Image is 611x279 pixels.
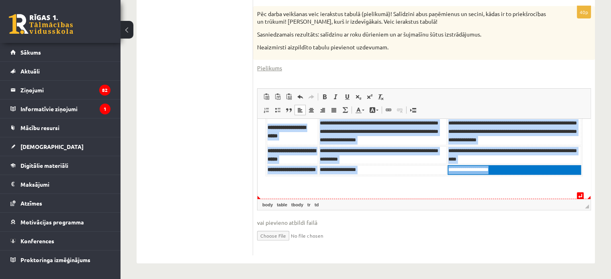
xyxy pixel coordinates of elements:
[20,175,110,193] legend: Maksājumi
[10,62,110,80] a: Aktuāli
[10,175,110,193] a: Maksājumi
[261,92,272,102] a: Вставить (Ctrl+V)
[319,92,330,102] a: Полужирный (Ctrl+B)
[10,213,110,231] a: Motivācijas programma
[10,100,110,118] a: Informatīvie ziņojumi1
[306,201,312,208] a: Элемент tr
[290,201,305,208] a: Элемент tbody
[257,31,551,39] p: Sasniedzamais rezultāts: salīdzinu ar roku dūrieniem un ar šujmašīnu šūtus izstrādājumus.
[317,105,328,115] a: По правому краю
[257,64,282,72] a: Pielikums
[313,201,320,208] a: Элемент td
[10,118,110,137] a: Mācību resursi
[20,143,84,150] span: [DEMOGRAPHIC_DATA]
[10,43,110,61] a: Sākums
[339,105,351,115] a: Математика
[272,105,283,115] a: Вставить / удалить маркированный список
[99,85,110,96] i: 82
[20,162,68,169] span: Digitālie materiāli
[294,105,306,115] a: По левому краю
[10,232,110,250] a: Konferences
[20,124,59,131] span: Mācību resursi
[20,81,110,99] legend: Ziņojumi
[306,105,317,115] a: По центру
[394,105,405,115] a: Убрать ссылку
[364,92,375,102] a: Надстрочный индекс
[257,43,551,51] p: Neaizmirsti aizpildīto tabulu pievienot uzdevumam.
[272,92,283,102] a: Вставить только текст (Ctrl+Shift+V)
[257,119,591,199] iframe: Визуальный текстовый редактор, wiswyg-editor-user-answer-47433859564740
[353,92,364,102] a: Подстрочный индекс
[283,105,294,115] a: Цитата
[585,204,589,208] span: Перетащите для изменения размера
[10,137,110,156] a: [DEMOGRAPHIC_DATA]
[20,200,42,207] span: Atzīmes
[257,218,591,227] span: vai pievieno atbildi failā
[20,256,90,263] span: Proktoringa izmēģinājums
[283,92,294,102] a: Вставить из Word
[383,105,394,115] a: Вставить/Редактировать ссылку (Ctrl+K)
[375,92,386,102] a: Убрать форматирование
[10,250,110,269] a: Proktoringa izmēģinājums
[20,218,84,226] span: Motivācijas programma
[20,100,110,118] legend: Informatīvie ziņojumi
[275,201,289,208] a: Элемент table
[341,92,353,102] a: Подчеркнутый (Ctrl+U)
[328,105,339,115] a: По ширине
[10,156,110,175] a: Digitālie materiāli
[407,105,419,115] a: Вставить разрыв страницы для печати
[100,104,110,114] i: 1
[367,105,381,115] a: Цвет фона
[261,105,272,115] a: Вставить / удалить нумерованный список
[20,237,54,244] span: Konferences
[261,201,274,208] a: Элемент body
[10,194,110,212] a: Atzīmes
[10,81,110,99] a: Ziņojumi82
[20,49,41,56] span: Sākums
[577,6,591,18] p: 40p
[257,10,551,26] p: Pēc darba veikšanas veic ierakstus tabulā (pielikumā)! Salīdzini abus paņēmienus un secini, kādas...
[294,92,306,102] a: Отменить (Ctrl+Z)
[306,92,317,102] a: Повторить (Ctrl+Y)
[20,67,40,75] span: Aktuāli
[330,92,341,102] a: Курсив (Ctrl+I)
[353,105,367,115] a: Цвет текста
[9,14,73,34] a: Rīgas 1. Tālmācības vidusskola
